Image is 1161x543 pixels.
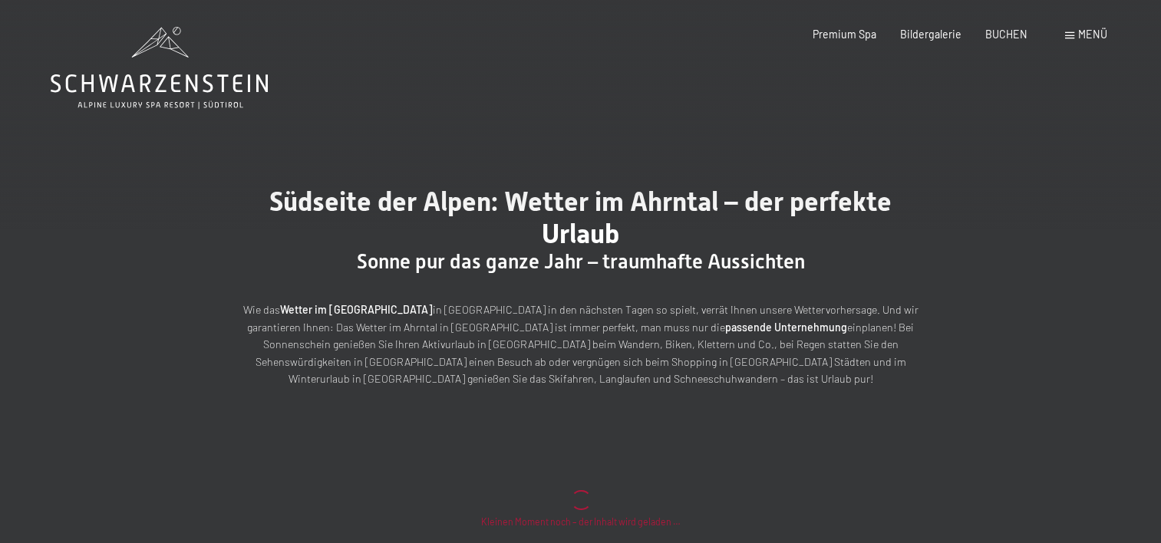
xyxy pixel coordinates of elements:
[985,28,1027,41] a: BUCHEN
[243,515,919,528] div: Kleinen Moment noch – der Inhalt wird geladen …
[725,321,847,334] strong: passende Unternehmung
[280,303,433,316] strong: Wetter im [GEOGRAPHIC_DATA]
[243,301,919,388] p: Wie das in [GEOGRAPHIC_DATA] in den nächsten Tagen so spielt, verrät Ihnen unsere Wettervorhersag...
[1078,28,1107,41] span: Menü
[900,28,961,41] a: Bildergalerie
[813,28,876,41] a: Premium Spa
[357,250,805,273] span: Sonne pur das ganze Jahr – traumhafte Aussichten
[269,186,892,249] span: Südseite der Alpen: Wetter im Ahrntal – der perfekte Urlaub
